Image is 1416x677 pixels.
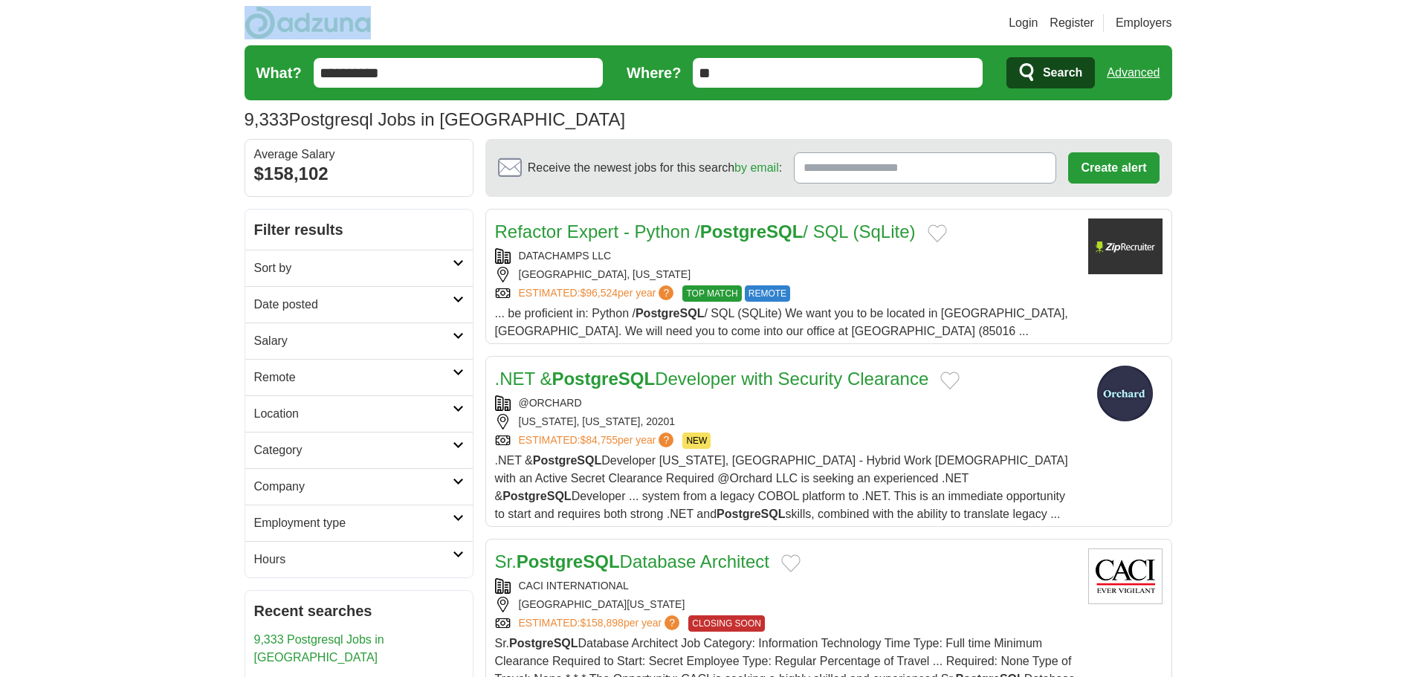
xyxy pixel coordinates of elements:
[682,285,741,302] span: TOP MATCH
[245,395,473,432] a: Location
[254,633,384,664] a: 9,333 Postgresql Jobs in [GEOGRAPHIC_DATA]
[688,615,765,632] span: CLOSING SOON
[495,221,916,242] a: Refactor Expert - Python /PostgreSQL/ SQL (SqLite)
[627,62,681,84] label: Where?
[245,505,473,541] a: Employment type
[254,441,453,459] h2: Category
[245,286,473,323] a: Date posted
[1050,14,1094,32] a: Register
[1107,58,1160,88] a: Advanced
[717,508,785,520] strong: PostgreSQL
[1116,14,1172,32] a: Employers
[659,433,673,447] span: ?
[254,514,453,532] h2: Employment type
[509,637,578,650] strong: PostgreSQL
[552,369,655,389] strong: PostgreSQL
[1088,366,1163,421] img: Orchard logo
[928,224,947,242] button: Add to favorite jobs
[700,221,804,242] strong: PostgreSQL
[1043,58,1082,88] span: Search
[245,359,473,395] a: Remote
[533,454,601,467] strong: PostgreSQL
[940,372,960,389] button: Add to favorite jobs
[519,397,582,409] a: @ORCHARD
[502,490,571,502] strong: PostgreSQL
[254,369,453,386] h2: Remote
[254,600,464,622] h2: Recent searches
[254,551,453,569] h2: Hours
[245,109,626,129] h1: Postgresql Jobs in [GEOGRAPHIC_DATA]
[245,541,473,577] a: Hours
[254,296,453,314] h2: Date posted
[495,307,1068,337] span: ... be proficient in: Python / / SQL (SQLite) We want you to be located in [GEOGRAPHIC_DATA], [GE...
[1088,548,1163,604] img: CACI International logo
[580,287,618,299] span: $96,524
[256,62,302,84] label: What?
[659,285,673,300] span: ?
[781,554,801,572] button: Add to favorite jobs
[245,106,289,133] span: 9,333
[734,161,779,174] a: by email
[745,285,790,302] span: REMOTE
[495,369,929,389] a: .NET &PostgreSQLDeveloper with Security Clearance
[495,248,1076,264] div: DATACHAMPS LLC
[254,149,464,161] div: Average Salary
[1006,57,1095,88] button: Search
[254,161,464,187] div: $158,102
[580,434,618,446] span: $84,755
[580,617,623,629] span: $158,898
[495,551,770,571] a: Sr.PostgreSQLDatabase Architect
[1088,218,1163,274] img: Company logo
[254,259,453,277] h2: Sort by
[495,597,1076,612] div: [GEOGRAPHIC_DATA][US_STATE]
[245,210,473,250] h2: Filter results
[254,405,453,423] h2: Location
[254,478,453,496] h2: Company
[245,323,473,359] a: Salary
[245,432,473,468] a: Category
[495,414,1076,430] div: [US_STATE], [US_STATE], 20201
[245,468,473,505] a: Company
[517,551,620,571] strong: PostgreSQL
[528,159,782,177] span: Receive the newest jobs for this search :
[1068,152,1159,184] button: Create alert
[636,307,704,320] strong: PostgreSQL
[519,285,677,302] a: ESTIMATED:$96,524per year?
[519,433,677,449] a: ESTIMATED:$84,755per year?
[495,454,1068,520] span: .NET & Developer [US_STATE], [GEOGRAPHIC_DATA] - Hybrid Work [DEMOGRAPHIC_DATA] with an Active Se...
[254,332,453,350] h2: Salary
[665,615,679,630] span: ?
[245,250,473,286] a: Sort by
[495,267,1076,282] div: [GEOGRAPHIC_DATA], [US_STATE]
[245,6,371,39] img: Adzuna logo
[519,615,683,632] a: ESTIMATED:$158,898per year?
[1009,14,1038,32] a: Login
[682,433,711,449] span: NEW
[519,580,629,592] a: CACI INTERNATIONAL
